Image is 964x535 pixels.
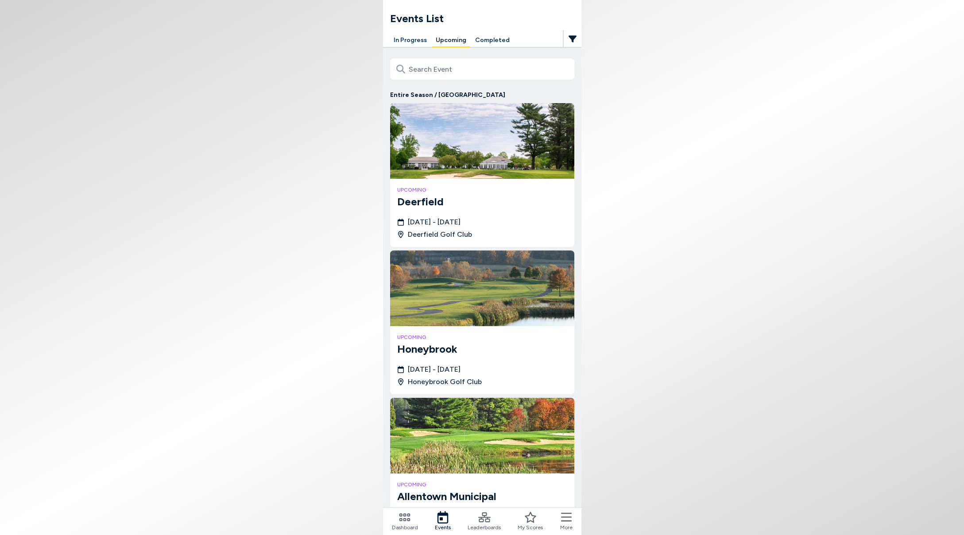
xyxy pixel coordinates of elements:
[468,523,501,531] span: Leaderboards
[560,523,573,531] span: More
[397,489,567,504] h3: Allentown Municipal
[397,481,567,489] h4: upcoming
[392,523,418,531] span: Dashboard
[392,511,418,531] a: Dashboard
[397,341,567,357] h3: Honeybrook
[397,194,567,210] h3: Deerfield
[408,229,472,240] span: Deerfield Golf Club
[472,34,513,47] button: Completed
[390,90,574,100] p: Entire Season / [GEOGRAPHIC_DATA]
[397,333,567,341] h4: upcoming
[383,34,581,47] div: Manage your account
[408,217,461,227] span: [DATE] - [DATE]
[390,34,430,47] button: In Progress
[390,58,574,80] input: Search Event
[390,11,581,27] h1: Events List
[390,250,574,394] a: HoneybrookupcomingHoneybrook[DATE] - [DATE]Honeybrook Golf Club
[435,523,451,531] span: Events
[518,523,543,531] span: My Scores
[390,103,574,247] a: DeerfieldupcomingDeerfield[DATE] - [DATE]Deerfield Golf Club
[518,511,543,531] a: My Scores
[435,511,451,531] a: Events
[390,250,574,326] img: Honeybrook
[560,511,573,531] button: More
[408,377,482,387] span: Honeybrook Golf Club
[390,103,574,179] img: Deerfield
[397,186,567,194] h4: upcoming
[432,34,470,47] button: Upcoming
[390,398,574,473] img: Allentown Municipal
[468,511,501,531] a: Leaderboards
[408,364,461,375] span: [DATE] - [DATE]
